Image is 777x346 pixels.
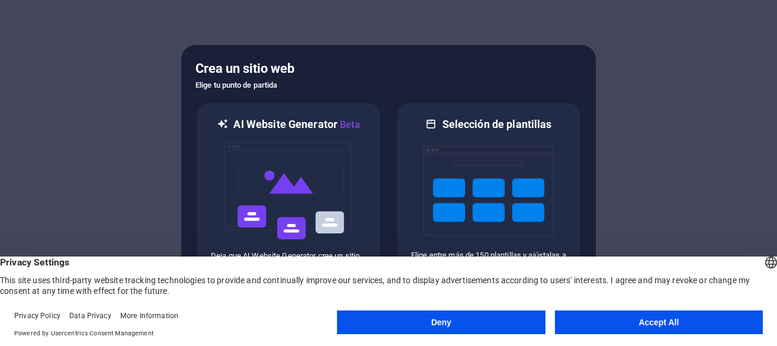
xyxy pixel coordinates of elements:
p: Elige entre más de 150 plantillas y ajústalas a tus necesidades. [411,250,566,271]
h5: Crea un sitio web [195,59,582,78]
img: ai [223,132,354,251]
h6: AI Website Generator [233,117,359,132]
p: Deja que AI Website Generator cree un sitio web basado en los datos introducidos. [211,251,366,272]
div: Selección de plantillasElige entre más de 150 plantillas y ajústalas a tus necesidades. [396,102,582,287]
div: AI Website GeneratorBetaaiDeja que AI Website Generator cree un sitio web basado en los datos int... [195,102,381,287]
h6: Elige tu punto de partida [195,78,582,92]
span: Beta [338,119,360,130]
h6: Selección de plantillas [442,117,552,132]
